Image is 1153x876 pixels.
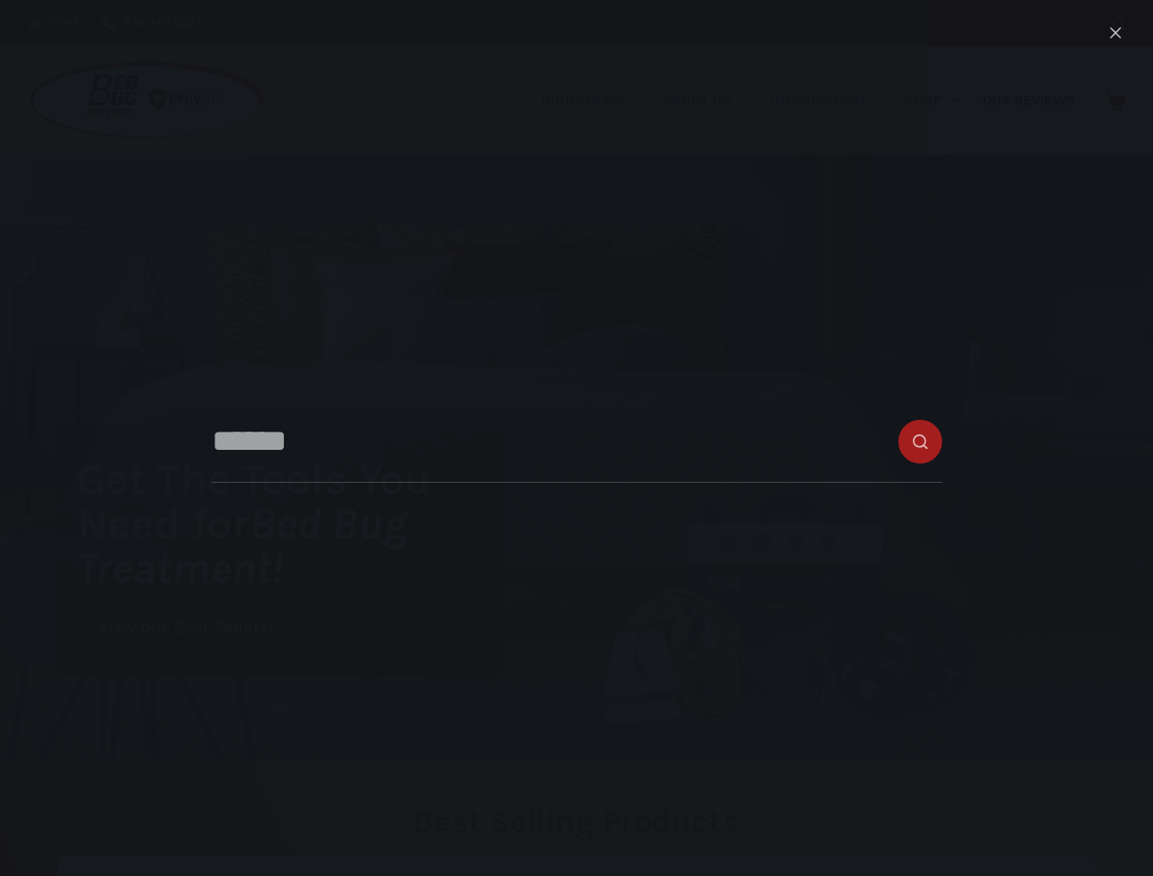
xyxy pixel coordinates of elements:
[15,7,69,62] button: Open LiveChat chat widget
[1112,16,1126,30] button: Search
[77,609,296,648] a: View our Best Sellers!
[529,46,651,155] a: Industries
[77,497,407,594] i: Bed Bug Treatment!
[77,456,502,590] h1: Get The Tools You Need for
[760,46,894,155] a: Information
[27,60,267,141] img: Prevsol/Bed Bug Heat Doctor
[99,620,274,637] span: View our Best Sellers!
[894,46,970,155] a: Shop
[58,806,1095,838] h2: Best Selling Products
[529,46,1086,155] nav: Primary
[970,46,1086,155] a: Our Reviews
[651,46,760,155] a: About Us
